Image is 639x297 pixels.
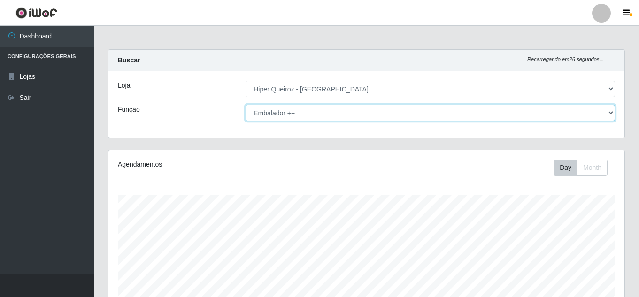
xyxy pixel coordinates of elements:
[554,160,615,176] div: Toolbar with button groups
[118,105,140,114] label: Função
[554,160,608,176] div: First group
[118,56,140,64] strong: Buscar
[118,81,130,91] label: Loja
[118,160,317,169] div: Agendamentos
[15,7,57,19] img: CoreUI Logo
[527,56,604,62] i: Recarregando em 26 segundos...
[577,160,608,176] button: Month
[554,160,577,176] button: Day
